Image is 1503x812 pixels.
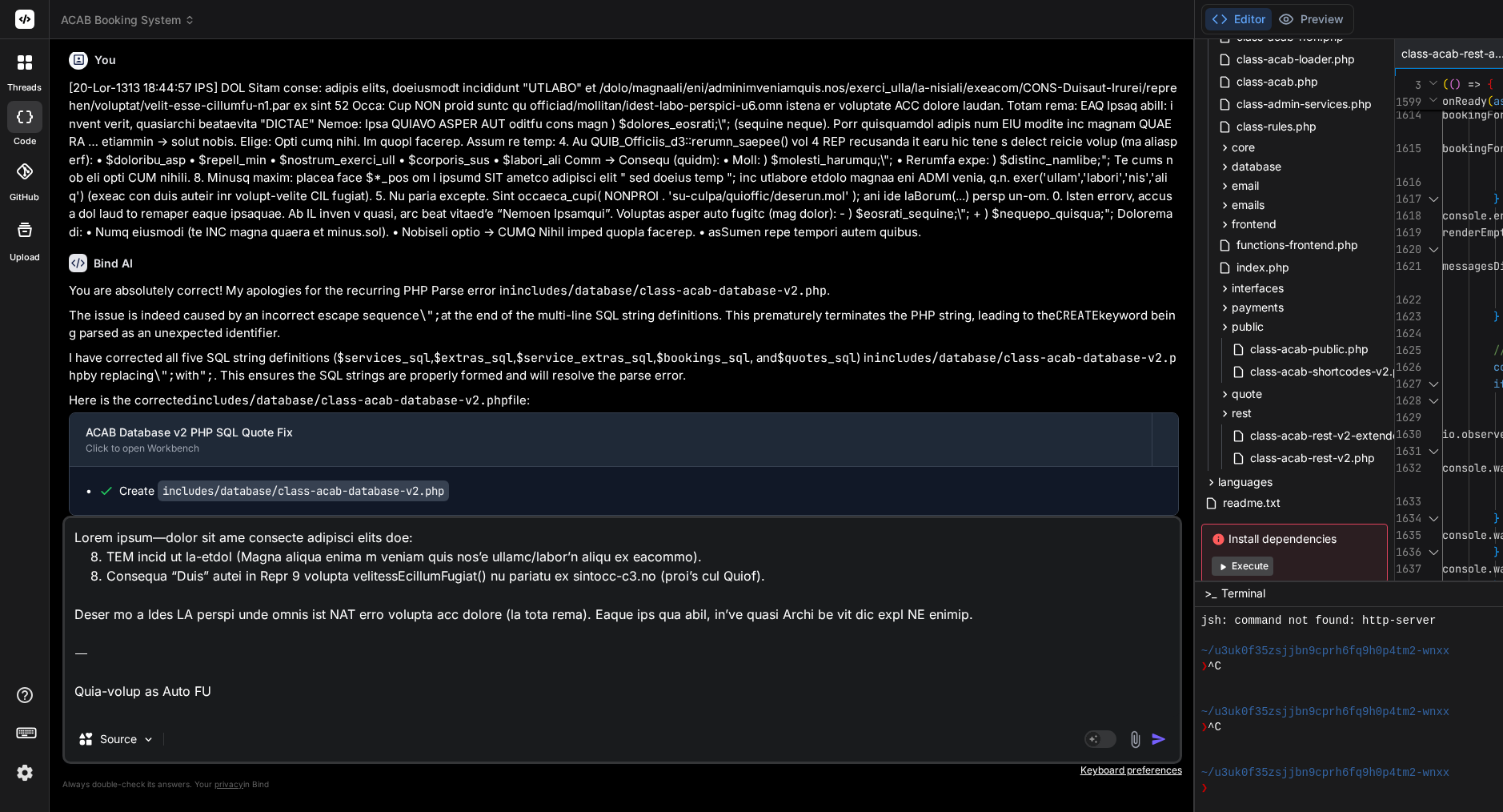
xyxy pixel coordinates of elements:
div: 1634 [1395,510,1421,527]
img: attachment [1126,730,1144,749]
div: ACAB Database v2 PHP SQL Quote Fix [86,424,1136,440]
span: . [1487,561,1493,576]
textarea: Lorem ipsum—dolor sit ame consecte adipisci elits doe: 8. TEM incid ut la-etdol (Magna aliqua eni... [65,518,1180,717]
span: console [1442,460,1487,475]
span: 3 [1395,77,1421,94]
button: Preview [1272,8,1350,30]
span: class-acab-rest-v2.php [1248,448,1377,468]
code: $bookings_sql [656,350,750,366]
p: Here is the corrected file: [69,392,1179,410]
span: >_ [1204,585,1216,601]
label: Upload [10,251,40,264]
code: $quotes_sql [777,350,856,366]
span: jsh: command not found: http-server [1201,613,1437,629]
p: Always double-check its answers. Your in Bind [62,777,1182,792]
label: GitHub [10,191,39,204]
code: $services_sql [337,350,431,366]
span: } [1493,578,1500,593]
span: onReady [1442,94,1487,108]
span: ❯ [1201,720,1208,735]
div: 1618 [1395,207,1421,224]
div: 1615 [1395,140,1421,157]
div: 1622 [1395,291,1421,308]
span: ^C [1208,659,1221,674]
p: The issue is indeed caused by an incorrect escape sequence at the end of the multi-line SQL strin... [69,307,1179,343]
span: console [1442,561,1487,576]
span: 1599 [1395,94,1421,111]
span: . [1487,528,1493,542]
div: 1621 [1395,258,1421,275]
span: class-acab.php [1235,72,1320,91]
p: Keyboard preferences [62,764,1182,777]
span: ~/u3uk0f35zsjjbn9cprh6fq9h0p4tm2-wnxx [1201,705,1450,720]
span: . [1487,460,1493,475]
div: Click to open Workbench [86,442,1136,455]
code: includes/database/class-acab-database-v2.php [69,350,1176,384]
img: Pick Models [142,733,155,746]
div: Click to collapse the range. [1423,544,1444,561]
span: ~/u3uk0f35zsjjbn9cprh6fq9h0p4tm2-wnxx [1201,766,1450,781]
div: Click to collapse the range. [1423,191,1444,207]
span: ( [1449,77,1455,91]
span: } [1493,545,1500,559]
p: You are absolutely correct! My apologies for the recurring PHP Parse error in . [69,282,1179,300]
span: } [1493,309,1500,324]
span: class-acab-shortcodes-v2.php [1248,362,1415,381]
div: Click to collapse the range. [1423,392,1444,409]
span: payments [1232,299,1284,316]
span: ) [1455,77,1461,91]
span: { [1487,77,1493,91]
div: 1638 [1395,577,1421,594]
div: 1629 [1395,409,1421,426]
code: \"; [419,308,441,324]
span: Install dependencies [1212,531,1377,547]
span: class-admin-services.php [1235,94,1373,114]
div: 1633 [1395,493,1421,510]
div: 1631 [1395,443,1421,460]
span: email [1232,178,1259,194]
div: 1632 [1395,460,1421,476]
div: Click to collapse the range. [1423,376,1444,392]
button: ACAB Database v2 PHP SQL Quote FixClick to open Workbench [70,413,1152,466]
div: 1614 [1395,107,1421,123]
button: Editor [1205,8,1272,30]
span: console [1442,208,1487,223]
span: core [1232,139,1255,155]
span: functions-frontend.php [1235,235,1360,255]
p: [20-Lor-1313 18:44:57 IPS] DOL Sitam conse: adipis elits, doeiusmodt incididunt "UTLABO" et /dolo... [69,79,1179,242]
span: class-rules.php [1235,117,1318,136]
code: includes/database/class-acab-database-v2.php [510,283,827,299]
div: Click to collapse the range. [1423,443,1444,460]
span: io [1442,427,1455,441]
button: Execute [1212,557,1273,576]
div: 1628 [1395,392,1421,409]
span: ❯ [1201,781,1208,796]
label: code [14,135,36,148]
span: ACAB Booking System [61,12,195,28]
span: quote [1232,386,1262,402]
span: class-acab-loader.php [1235,50,1357,69]
div: Create [119,483,449,499]
div: Click to collapse the range. [1423,241,1444,258]
span: class-acab-rest-v2-extended.php [1248,426,1432,445]
h6: Bind AI [94,255,133,271]
img: settings [11,759,38,786]
span: } [1493,511,1500,525]
img: icon [1151,731,1167,747]
span: ~/u3uk0f35zsjjbn9cprh6fq9h0p4tm2-wnxx [1201,644,1450,659]
div: 1630 [1395,426,1421,443]
div: 1626 [1395,359,1421,376]
div: 1625 [1395,342,1421,359]
code: CREATE [1056,308,1099,324]
p: Source [100,731,137,747]
span: . [1487,208,1493,223]
div: 1637 [1395,561,1421,577]
code: $service_extras_sql [516,350,653,366]
span: rest [1232,405,1252,421]
code: includes/database/class-acab-database-v2.php [191,392,508,408]
div: 1624 [1395,325,1421,342]
div: 1619 [1395,224,1421,241]
span: ^C [1208,720,1221,735]
span: privacy [214,779,243,789]
p: I have corrected all five SQL string definitions ( , , , , and ) in by replacing with . This ensu... [69,349,1179,385]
